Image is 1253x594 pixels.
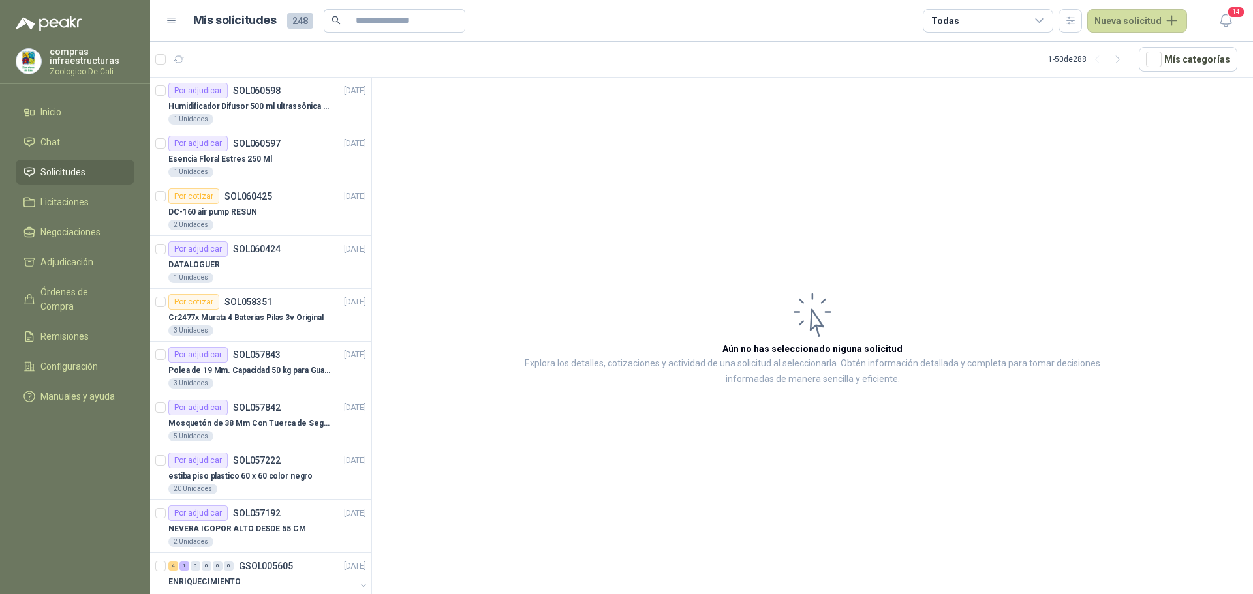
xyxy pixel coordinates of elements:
h3: Aún no has seleccionado niguna solicitud [722,342,903,356]
span: Remisiones [40,329,89,344]
button: 14 [1214,9,1237,33]
a: Por adjudicarSOL057192[DATE] NEVERA ICOPOR ALTO DESDE 55 CM2 Unidades [150,500,371,553]
a: Inicio [16,100,134,125]
a: Por adjudicarSOL057842[DATE] Mosquetón de 38 Mm Con Tuerca de Seguridad. Carga 100 kg5 Unidades [150,394,371,447]
div: Por adjudicar [168,505,228,521]
p: Humidificador Difusor 500 ml ultrassônica Residencial Ultrassônico 500ml con voltaje de blanco [168,100,331,113]
span: Manuales y ayuda [40,389,115,404]
div: Por adjudicar [168,136,228,151]
a: Por adjudicarSOL057222[DATE] estiba piso plastico 60 x 60 color negro20 Unidades [150,447,371,500]
p: [DATE] [344,190,366,203]
span: 248 [287,13,313,29]
a: Órdenes de Compra [16,280,134,319]
div: Por adjudicar [168,241,228,257]
span: Chat [40,135,60,149]
p: SOL058351 [224,297,272,306]
p: [DATE] [344,560,366,572]
p: GSOL005605 [239,561,293,571]
div: 5 Unidades [168,431,213,441]
div: 1 Unidades [168,273,213,283]
div: 2 Unidades [168,537,213,547]
p: SOL057192 [233,509,281,518]
a: Adjudicación [16,250,134,275]
span: Configuración [40,359,98,374]
p: Mosquetón de 38 Mm Con Tuerca de Seguridad. Carga 100 kg [168,417,331,430]
p: [DATE] [344,138,366,150]
span: 14 [1227,6,1245,18]
a: Chat [16,130,134,155]
a: Negociaciones [16,220,134,245]
img: Logo peakr [16,16,82,31]
p: SOL057843 [233,350,281,359]
a: Configuración [16,354,134,379]
div: 3 Unidades [168,378,213,389]
div: 1 - 50 de 288 [1048,49,1128,70]
div: Por adjudicar [168,347,228,363]
a: Por adjudicarSOL060424[DATE] DATALOGUER1 Unidades [150,236,371,289]
div: Todas [931,14,959,28]
p: SOL060424 [233,245,281,254]
p: SOL060598 [233,86,281,95]
a: Licitaciones [16,190,134,215]
img: Company Logo [16,49,41,74]
span: Negociaciones [40,225,101,239]
p: SOL057222 [233,456,281,465]
span: Licitaciones [40,195,89,209]
p: SOL060597 [233,139,281,148]
p: [DATE] [344,296,366,308]
div: 1 [179,561,189,571]
div: 0 [213,561,223,571]
button: Nueva solicitud [1087,9,1187,33]
p: [DATE] [344,454,366,467]
div: Por adjudicar [168,400,228,415]
p: Cr2477x Murata 4 Baterias Pilas 3v Original [168,312,324,324]
div: 0 [191,561,200,571]
div: Por cotizar [168,188,219,204]
p: Explora los detalles, cotizaciones y actividad de una solicitud al seleccionarla. Obtén informaci... [503,356,1122,387]
p: ENRIQUECIMIENTO [168,576,241,588]
div: Por adjudicar [168,453,228,468]
p: [DATE] [344,349,366,361]
p: Esencia Floral Estres 250 Ml [168,153,272,166]
div: 0 [202,561,211,571]
div: 4 [168,561,178,571]
p: [DATE] [344,85,366,97]
span: search [332,16,341,25]
a: Por adjudicarSOL057843[DATE] Polea de 19 Mm. Capacidad 50 kg para Guaya. Cable O [GEOGRAPHIC_DATA... [150,342,371,394]
span: Inicio [40,105,61,119]
div: 0 [224,561,234,571]
div: 1 Unidades [168,167,213,177]
a: Manuales y ayuda [16,384,134,409]
p: [DATE] [344,402,366,414]
p: SOL057842 [233,403,281,412]
a: Por cotizarSOL060425[DATE] DC-160 air pump RESUN2 Unidades [150,183,371,236]
a: Por adjudicarSOL060597[DATE] Esencia Floral Estres 250 Ml1 Unidades [150,130,371,183]
p: NEVERA ICOPOR ALTO DESDE 55 CM [168,523,305,535]
p: SOL060425 [224,192,272,201]
a: Por cotizarSOL058351[DATE] Cr2477x Murata 4 Baterias Pilas 3v Original3 Unidades [150,289,371,342]
p: [DATE] [344,507,366,520]
h1: Mis solicitudes [193,11,277,30]
a: Remisiones [16,324,134,349]
span: Órdenes de Compra [40,285,122,314]
p: Zoologico De Cali [50,68,134,76]
div: 2 Unidades [168,220,213,230]
a: Por adjudicarSOL060598[DATE] Humidificador Difusor 500 ml ultrassônica Residencial Ultrassônico 5... [150,78,371,130]
p: estiba piso plastico 60 x 60 color negro [168,470,313,483]
div: Por adjudicar [168,83,228,98]
span: Solicitudes [40,165,85,179]
button: Mís categorías [1139,47,1237,72]
span: Adjudicación [40,255,93,269]
p: DC-160 air pump RESUN [168,206,256,218]
p: Polea de 19 Mm. Capacidad 50 kg para Guaya. Cable O [GEOGRAPHIC_DATA] [168,364,331,377]
p: compras infraestructuras [50,47,134,65]
div: Por cotizar [168,294,219,310]
p: [DATE] [344,243,366,256]
div: 20 Unidades [168,484,217,494]
div: 3 Unidades [168,325,213,336]
div: 1 Unidades [168,114,213,125]
a: Solicitudes [16,160,134,185]
p: DATALOGUER [168,259,220,271]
